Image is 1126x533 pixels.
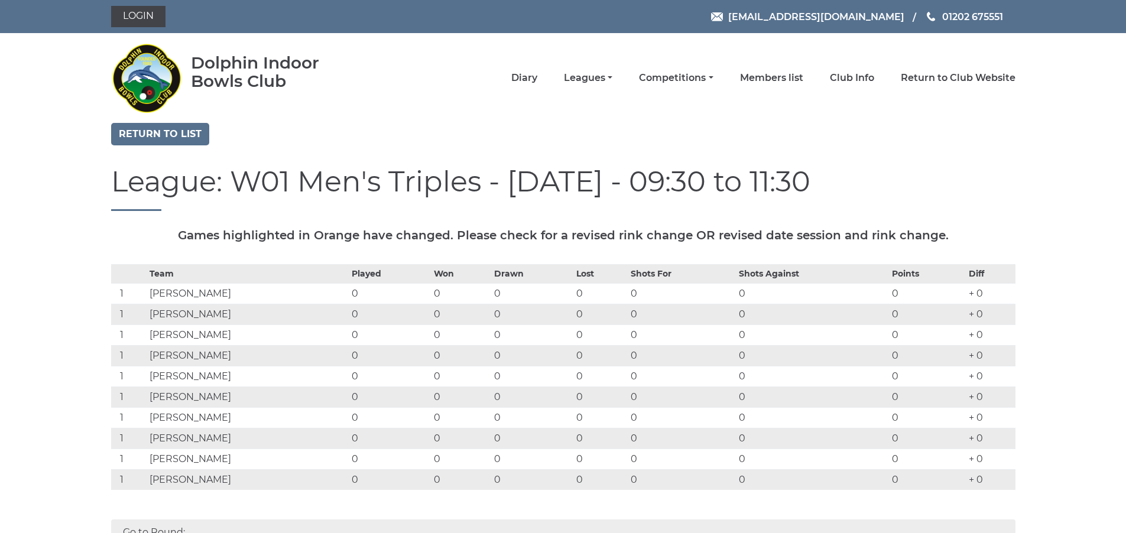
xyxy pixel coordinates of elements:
td: 1 [111,386,147,407]
span: 01202 675551 [942,11,1003,22]
td: 0 [889,345,966,366]
td: 1 [111,469,147,490]
td: + 0 [966,304,1015,324]
td: 0 [349,283,431,304]
td: 0 [628,345,736,366]
a: Club Info [830,71,874,84]
td: 0 [736,448,889,469]
td: 0 [736,283,889,304]
td: 0 [628,324,736,345]
td: 0 [889,428,966,448]
td: 0 [889,448,966,469]
h1: League: W01 Men's Triples - [DATE] - 09:30 to 11:30 [111,166,1015,211]
td: 1 [111,366,147,386]
td: 0 [889,386,966,407]
td: 1 [111,448,147,469]
td: 0 [628,428,736,448]
td: 0 [628,448,736,469]
td: + 0 [966,324,1015,345]
a: Phone us 01202 675551 [925,9,1003,24]
td: 0 [349,448,431,469]
img: Dolphin Indoor Bowls Club [111,37,182,119]
td: 0 [736,345,889,366]
td: + 0 [966,469,1015,490]
a: Members list [740,71,803,84]
td: 0 [349,366,431,386]
td: 0 [491,324,573,345]
td: + 0 [966,386,1015,407]
td: 0 [736,428,889,448]
td: 0 [736,304,889,324]
td: 0 [889,324,966,345]
td: 1 [111,407,147,428]
th: Played [349,264,431,283]
td: 0 [491,283,573,304]
td: 0 [349,428,431,448]
td: 0 [431,345,491,366]
td: 0 [349,407,431,428]
td: 0 [431,366,491,386]
img: Email [711,12,723,21]
td: 0 [628,407,736,428]
td: 0 [431,386,491,407]
td: 0 [573,448,628,469]
img: Phone us [927,12,935,21]
td: 0 [431,324,491,345]
span: [EMAIL_ADDRESS][DOMAIN_NAME] [728,11,904,22]
td: 0 [736,469,889,490]
td: 0 [736,386,889,407]
td: 0 [628,304,736,324]
td: [PERSON_NAME] [147,469,349,490]
td: 0 [889,366,966,386]
td: [PERSON_NAME] [147,366,349,386]
td: + 0 [966,448,1015,469]
a: Leagues [564,71,612,84]
td: 0 [349,469,431,490]
td: 1 [111,428,147,448]
td: + 0 [966,283,1015,304]
td: + 0 [966,428,1015,448]
th: Team [147,264,349,283]
td: 1 [111,304,147,324]
td: 0 [573,283,628,304]
th: Shots For [628,264,736,283]
th: Diff [966,264,1015,283]
td: 0 [628,386,736,407]
td: 0 [491,448,573,469]
td: 0 [349,386,431,407]
td: [PERSON_NAME] [147,428,349,448]
a: Login [111,6,166,27]
td: 0 [491,366,573,386]
th: Won [431,264,491,283]
td: 0 [573,366,628,386]
td: [PERSON_NAME] [147,448,349,469]
td: 0 [573,386,628,407]
td: 0 [573,407,628,428]
td: 0 [431,448,491,469]
td: [PERSON_NAME] [147,304,349,324]
a: Return to Club Website [901,71,1015,84]
td: 0 [349,324,431,345]
td: 0 [573,324,628,345]
td: + 0 [966,366,1015,386]
a: Diary [511,71,537,84]
td: 0 [573,469,628,490]
td: 0 [889,304,966,324]
td: [PERSON_NAME] [147,386,349,407]
th: Drawn [491,264,573,283]
td: 0 [491,428,573,448]
td: 0 [491,386,573,407]
td: 0 [889,407,966,428]
td: 0 [573,345,628,366]
td: 0 [491,407,573,428]
td: 0 [573,428,628,448]
td: 0 [573,304,628,324]
td: 1 [111,283,147,304]
td: + 0 [966,345,1015,366]
td: [PERSON_NAME] [147,407,349,428]
td: [PERSON_NAME] [147,324,349,345]
td: 0 [736,366,889,386]
td: [PERSON_NAME] [147,283,349,304]
td: + 0 [966,407,1015,428]
a: Return to list [111,123,209,145]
